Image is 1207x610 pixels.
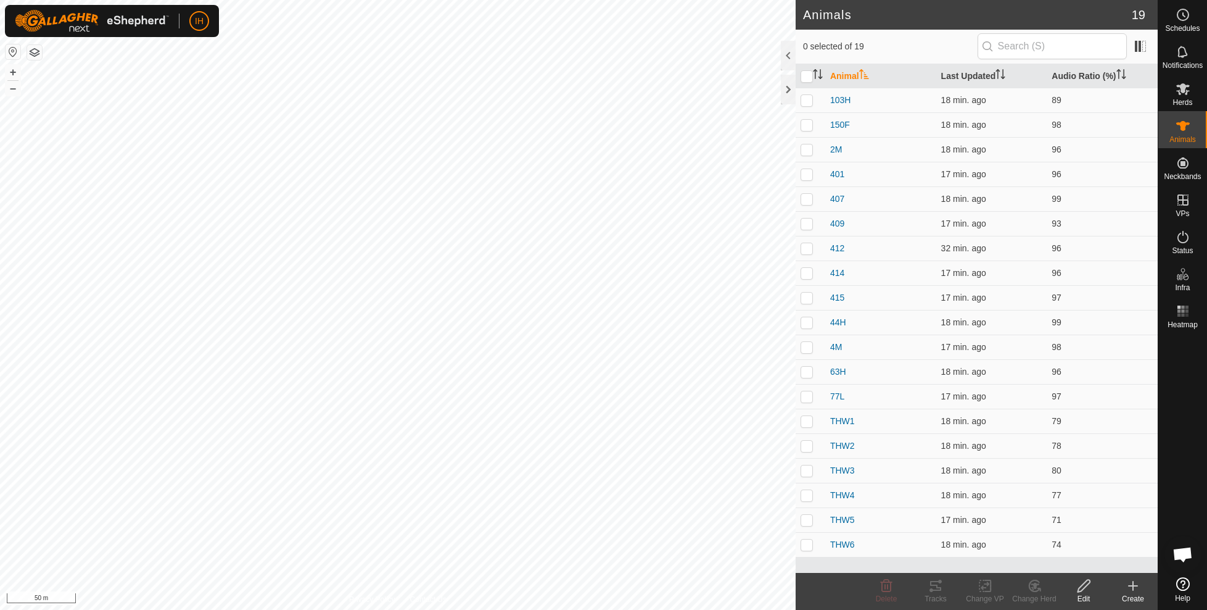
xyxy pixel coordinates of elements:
[941,441,986,451] span: Oct 10, 2025, 2:21 PM
[936,64,1047,88] th: Last Updated
[830,341,842,354] span: 4M
[941,391,986,401] span: Oct 10, 2025, 2:22 PM
[830,316,846,329] span: 44H
[1052,95,1061,105] span: 89
[830,464,855,477] span: THW3
[1052,342,1061,352] span: 98
[803,40,978,53] span: 0 selected of 19
[941,243,986,253] span: Oct 10, 2025, 2:07 PM
[1052,466,1061,475] span: 80
[1052,391,1061,401] span: 97
[830,390,844,403] span: 77L
[6,44,20,59] button: Reset Map
[830,440,855,453] span: THW2
[830,415,855,428] span: THW1
[830,538,855,551] span: THW6
[1169,136,1196,143] span: Animals
[1052,515,1061,525] span: 71
[830,366,846,378] span: 63H
[911,593,960,604] div: Tracks
[1052,243,1061,253] span: 96
[978,33,1127,59] input: Search (S)
[410,594,447,605] a: Contact Us
[830,267,844,280] span: 414
[941,120,986,130] span: Oct 10, 2025, 2:21 PM
[830,217,844,230] span: 409
[1168,321,1198,328] span: Heatmap
[941,169,986,179] span: Oct 10, 2025, 2:21 PM
[830,168,844,181] span: 401
[1176,210,1189,217] span: VPs
[813,71,823,81] p-sorticon: Activate to sort
[1116,71,1126,81] p-sorticon: Activate to sort
[1163,62,1203,69] span: Notifications
[803,7,1132,22] h2: Animals
[1059,593,1108,604] div: Edit
[1052,540,1061,549] span: 74
[830,94,851,107] span: 103H
[941,342,986,352] span: Oct 10, 2025, 2:21 PM
[1052,441,1061,451] span: 78
[941,194,986,204] span: Oct 10, 2025, 2:21 PM
[825,64,936,88] th: Animal
[830,143,842,156] span: 2M
[1108,593,1158,604] div: Create
[1164,173,1201,180] span: Neckbands
[941,416,986,426] span: Oct 10, 2025, 2:21 PM
[941,293,986,303] span: Oct 10, 2025, 2:21 PM
[830,291,844,304] span: 415
[1052,293,1061,303] span: 97
[1175,284,1190,291] span: Infra
[1052,144,1061,154] span: 96
[941,367,986,377] span: Oct 10, 2025, 2:21 PM
[1132,6,1145,24] span: 19
[876,595,897,603] span: Delete
[1052,219,1061,228] span: 93
[1052,194,1061,204] span: 99
[1052,268,1061,278] span: 96
[960,593,1010,604] div: Change VP
[1172,247,1193,254] span: Status
[1052,120,1061,130] span: 98
[1158,572,1207,607] a: Help
[941,540,986,549] span: Oct 10, 2025, 2:21 PM
[830,119,850,132] span: 150F
[1052,490,1061,500] span: 77
[1047,64,1158,88] th: Audio Ratio (%)
[1052,367,1061,377] span: 96
[859,71,869,81] p-sorticon: Activate to sort
[27,45,42,60] button: Map Layers
[6,81,20,96] button: –
[6,65,20,80] button: +
[15,10,169,32] img: Gallagher Logo
[941,268,986,278] span: Oct 10, 2025, 2:21 PM
[349,594,395,605] a: Privacy Policy
[995,71,1005,81] p-sorticon: Activate to sort
[1175,595,1190,602] span: Help
[830,242,844,255] span: 412
[941,490,986,500] span: Oct 10, 2025, 2:21 PM
[941,95,986,105] span: Oct 10, 2025, 2:21 PM
[1165,25,1200,32] span: Schedules
[830,489,855,502] span: THW4
[1010,593,1059,604] div: Change Herd
[830,193,844,206] span: 407
[195,15,204,28] span: IH
[1172,99,1192,106] span: Herds
[941,144,986,154] span: Oct 10, 2025, 2:21 PM
[1052,317,1061,327] span: 99
[830,514,855,527] span: THW5
[941,317,986,327] span: Oct 10, 2025, 2:21 PM
[1164,536,1201,573] div: Open chat
[941,219,986,228] span: Oct 10, 2025, 2:21 PM
[1052,416,1061,426] span: 79
[1052,169,1061,179] span: 96
[941,515,986,525] span: Oct 10, 2025, 2:22 PM
[941,466,986,475] span: Oct 10, 2025, 2:21 PM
